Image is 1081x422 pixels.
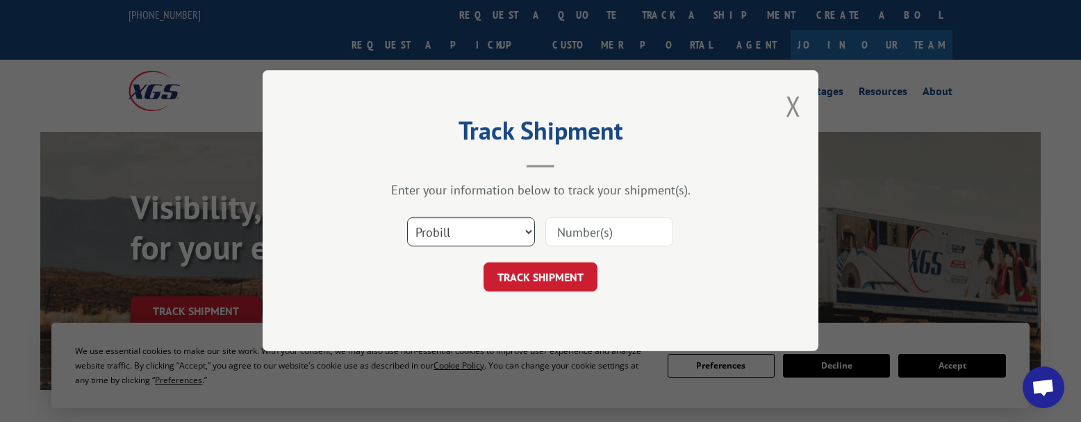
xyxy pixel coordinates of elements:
[545,218,673,247] input: Number(s)
[1023,366,1064,408] div: Open chat
[332,121,749,147] h2: Track Shipment
[786,87,801,124] button: Close modal
[484,263,597,292] button: TRACK SHIPMENT
[332,183,749,199] div: Enter your information below to track your shipment(s).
